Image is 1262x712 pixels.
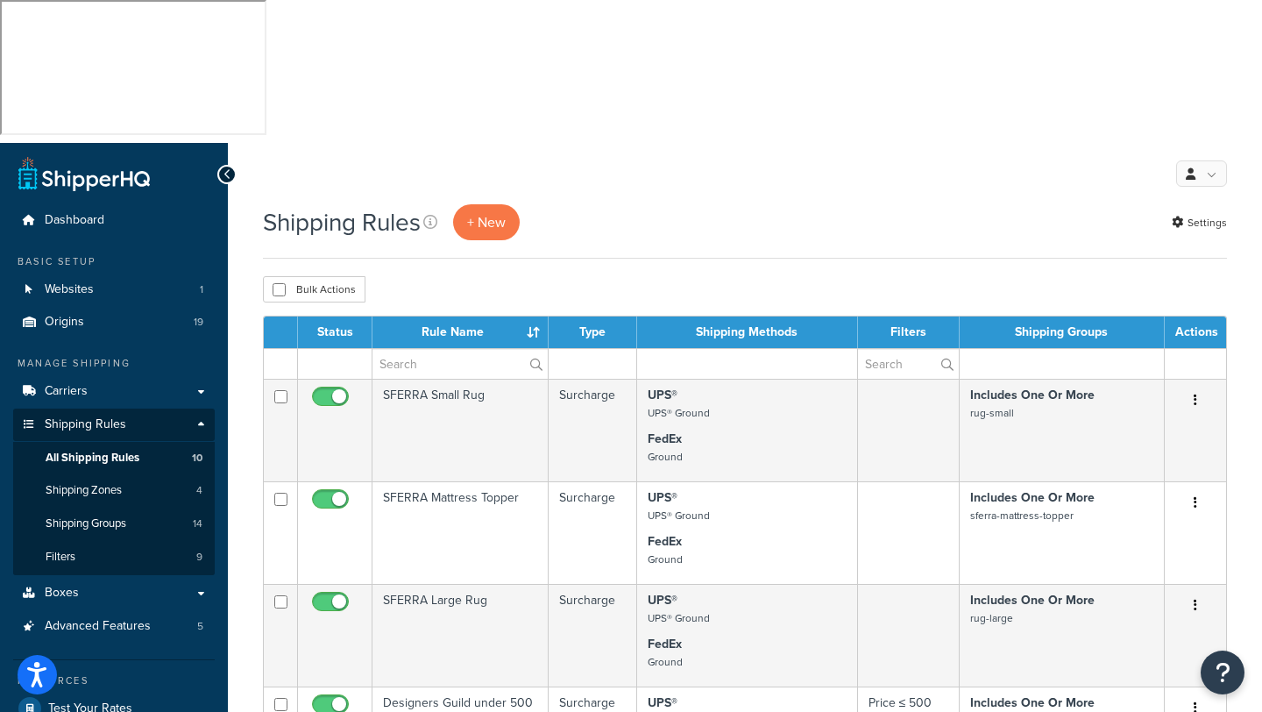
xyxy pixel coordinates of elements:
small: UPS® Ground [648,508,710,523]
strong: UPS® [648,386,677,404]
small: sferra-mattress-topper [970,508,1074,523]
strong: FedEx [648,532,682,551]
span: Websites [45,282,94,297]
strong: FedEx [648,635,682,653]
small: Ground [648,654,683,670]
small: Ground [648,449,683,465]
span: 10 [192,451,202,466]
td: Surcharge [549,584,636,687]
li: Websites [13,274,215,306]
span: 19 [194,315,203,330]
h1: Shipping Rules [263,205,421,239]
span: Dashboard [45,213,104,228]
div: Resources [13,673,215,688]
span: Shipping Rules [45,417,126,432]
th: Shipping Groups [960,317,1165,348]
span: Carriers [45,384,88,399]
strong: Includes One Or More [970,694,1095,712]
strong: FedEx [648,430,682,448]
td: Surcharge [549,379,636,481]
a: Shipping Rules [13,409,215,441]
span: 14 [193,516,202,531]
span: 1 [200,282,203,297]
a: Filters 9 [13,541,215,573]
div: Basic Setup [13,254,215,269]
th: Filters [858,317,960,348]
div: Manage Shipping [13,356,215,371]
th: Shipping Methods [637,317,858,348]
button: Bulk Actions [263,276,365,303]
small: UPS® Ground [648,610,710,626]
a: Origins 19 [13,306,215,338]
span: Origins [45,315,84,330]
td: SFERRA Mattress Topper [372,481,549,584]
small: rug-large [970,610,1013,626]
strong: Includes One Or More [970,488,1095,507]
li: Filters [13,541,215,573]
a: Dashboard [13,204,215,237]
span: 4 [196,483,202,498]
li: Advanced Features [13,610,215,643]
strong: UPS® [648,488,677,507]
span: Boxes [45,586,79,601]
span: Shipping Groups [46,516,126,531]
a: Shipping Groups 14 [13,508,215,540]
li: Origins [13,306,215,338]
th: Status [298,317,372,348]
a: Carriers [13,375,215,408]
input: Search [858,349,959,379]
a: Websites 1 [13,274,215,306]
li: Shipping Groups [13,508,215,540]
a: Shipping Zones 4 [13,474,215,507]
small: UPS® Ground [648,405,710,421]
th: Rule Name : activate to sort column ascending [372,317,549,348]
a: All Shipping Rules 10 [13,442,215,474]
strong: UPS® [648,591,677,609]
th: Type [549,317,636,348]
td: Surcharge [549,481,636,584]
button: Open Resource Center [1201,651,1244,694]
span: 9 [196,550,202,565]
strong: Includes One Or More [970,386,1095,404]
td: SFERRA Small Rug [372,379,549,481]
a: Settings [1172,210,1227,235]
span: Shipping Zones [46,483,122,498]
li: All Shipping Rules [13,442,215,474]
li: Shipping Zones [13,474,215,507]
strong: UPS® [648,694,677,712]
li: Shipping Rules [13,409,215,575]
strong: Includes One Or More [970,591,1095,609]
span: Advanced Features [45,619,151,634]
small: rug-small [970,405,1014,421]
input: Search [372,349,548,379]
th: Actions [1165,317,1226,348]
span: Filters [46,550,75,565]
a: Advanced Features 5 [13,610,215,643]
small: Ground [648,552,683,567]
span: All Shipping Rules [46,451,139,466]
p: + New [453,204,520,240]
td: SFERRA Large Rug [372,584,549,687]
span: 5 [197,619,203,634]
a: ShipperHQ Home [18,156,150,191]
a: Boxes [13,577,215,609]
